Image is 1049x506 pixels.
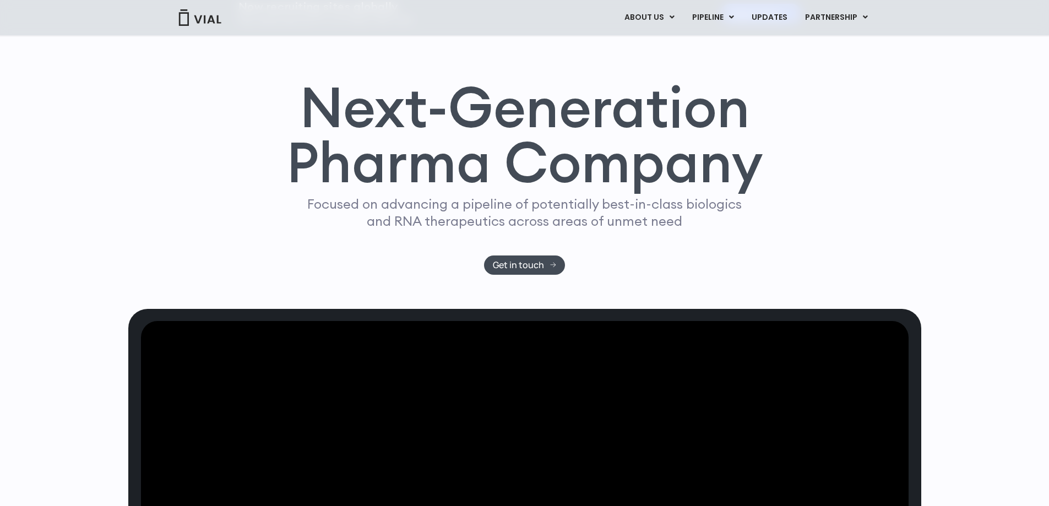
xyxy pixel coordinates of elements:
[796,8,877,27] a: PARTNERSHIPMenu Toggle
[743,8,796,27] a: UPDATES
[286,79,763,191] h1: Next-Generation Pharma Company
[178,9,222,26] img: Vial Logo
[683,8,742,27] a: PIPELINEMenu Toggle
[493,261,544,269] span: Get in touch
[303,195,747,230] p: Focused on advancing a pipeline of potentially best-in-class biologics and RNA therapeutics acros...
[616,8,683,27] a: ABOUT USMenu Toggle
[484,255,565,275] a: Get in touch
